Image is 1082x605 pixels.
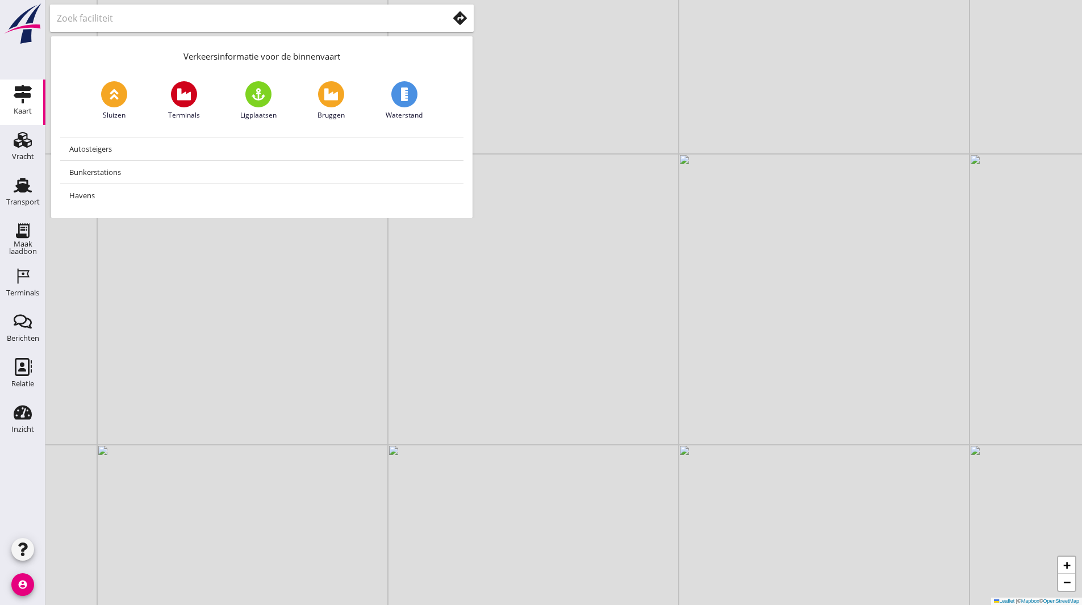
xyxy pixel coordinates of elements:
[69,165,454,179] div: Bunkerstations
[168,110,200,120] span: Terminals
[69,189,454,202] div: Havens
[1021,598,1039,604] a: Mapbox
[1058,574,1075,591] a: Zoom out
[51,36,473,72] div: Verkeersinformatie voor de binnenvaart
[1063,558,1071,572] span: +
[12,153,34,160] div: Vracht
[101,81,127,120] a: Sluizen
[11,425,34,433] div: Inzicht
[318,81,345,120] a: Bruggen
[386,81,423,120] a: Waterstand
[1043,598,1079,604] a: OpenStreetMap
[1058,557,1075,574] a: Zoom in
[6,289,39,297] div: Terminals
[240,81,277,120] a: Ligplaatsen
[14,107,32,115] div: Kaart
[240,110,277,120] span: Ligplaatsen
[386,110,423,120] span: Waterstand
[103,110,126,120] span: Sluizen
[168,81,200,120] a: Terminals
[1016,598,1017,604] span: |
[7,335,39,342] div: Berichten
[57,9,432,27] input: Zoek faciliteit
[69,142,454,156] div: Autosteigers
[6,198,40,206] div: Transport
[2,3,43,45] img: logo-small.a267ee39.svg
[994,598,1014,604] a: Leaflet
[1063,575,1071,589] span: −
[11,380,34,387] div: Relatie
[11,573,34,596] i: account_circle
[991,598,1082,605] div: © ©
[318,110,345,120] span: Bruggen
